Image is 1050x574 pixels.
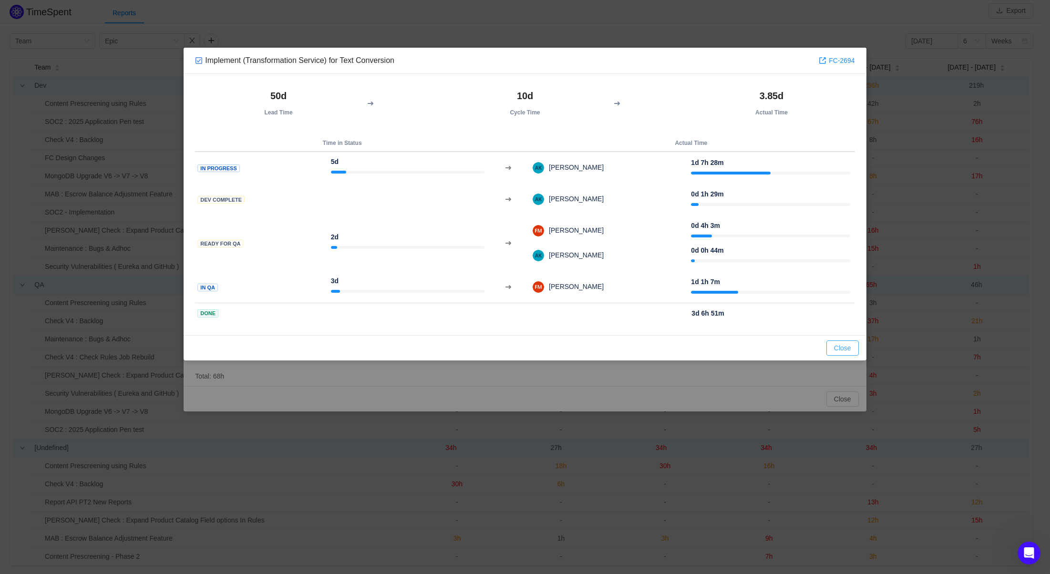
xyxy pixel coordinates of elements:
[15,312,22,320] button: Emoji picker
[760,91,783,101] strong: 3.85d
[15,237,131,246] div: Give the team a way to reach you:
[688,85,854,121] th: Actual Time
[544,283,604,290] span: [PERSON_NAME]
[331,233,339,241] strong: 2d
[533,250,544,261] img: f916e1787015ab97ffba363a2f65d6ec
[544,195,604,203] span: [PERSON_NAME]
[167,4,185,21] div: Close
[149,4,167,22] button: Home
[533,162,544,174] img: f916e1787015ab97ffba363a2f65d6ec
[8,55,183,209] div: user says…
[46,5,80,12] h1: Operator
[195,55,394,66] div: Implement (Transformation Service) for Text Conversion
[517,91,533,101] strong: 10d
[195,57,203,64] img: 10318
[6,4,24,22] button: go back
[533,194,544,205] img: f916e1787015ab97ffba363a2f65d6ec
[20,270,171,281] div: You will be notified here and by email
[61,312,68,320] button: Start recording
[42,61,175,164] div: Hello [PERSON_NAME], heading out for the day but I saw some more variances. This time in a differ...
[691,309,724,317] strong: 3d 6h 51m
[15,215,146,225] div: Quantify will reply as soon as they can.
[42,168,175,196] div: I also would like to see Updated time stamp be exported in the file. at the moment its coming out...
[691,222,720,229] strong: 0d 4h 3m
[544,226,604,234] span: [PERSON_NAME]
[270,91,287,101] strong: 50d
[195,85,361,121] th: Lead Time
[8,209,183,231] div: Operator says…
[442,85,608,121] th: Cycle Time
[195,135,489,152] th: Time in Status
[544,164,604,171] span: [PERSON_NAME]
[8,292,183,308] textarea: Message…
[197,196,245,204] span: Dev Complete
[197,164,239,173] span: In Progress
[533,281,544,293] img: 641018c26fb4243c1be72a25623f2ce0
[8,253,183,321] div: Operator says…
[34,55,183,202] div: Hello [PERSON_NAME], heading out for the day but I saw some more variances. This time in a differ...
[30,312,38,320] button: Gif picker
[533,225,544,236] img: 641018c26fb4243c1be72a25623f2ce0
[197,309,218,318] span: Done
[819,55,854,66] a: FC-2694
[544,251,604,259] span: [PERSON_NAME]
[164,308,179,324] button: Send a message…
[27,5,42,20] img: Profile image for Operator
[8,209,154,230] div: Quantify will reply as soon as they can.
[8,231,139,252] div: Give the team a way to reach you:
[45,312,53,320] button: Upload attachment
[46,12,119,21] p: The team can also help
[331,277,339,285] strong: 3d
[1018,542,1040,564] iframe: Intercom live chat
[331,158,339,165] strong: 5d
[197,240,243,248] span: Ready for QA
[20,284,171,294] input: Enter your email
[691,278,720,286] strong: 1d 1h 7m
[691,190,723,198] strong: 0d 1h 29m
[826,340,859,356] button: Close
[527,135,855,152] th: Actual Time
[691,246,723,254] strong: 0d 0h 44m
[197,284,218,292] span: In QA
[8,231,183,253] div: Operator says…
[691,159,723,166] strong: 1d 7h 28m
